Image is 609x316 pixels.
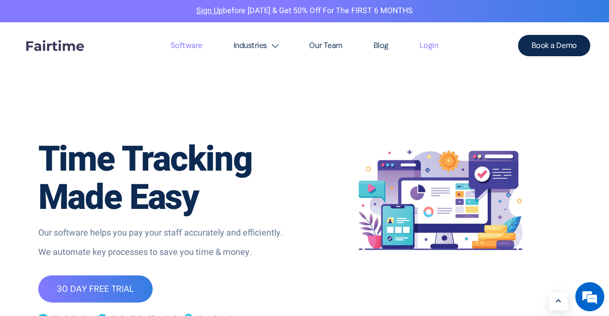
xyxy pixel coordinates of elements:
span: Book a Demo [531,42,577,49]
img: timesheet software [344,136,537,265]
a: Software [155,22,218,69]
a: Sign Up [196,5,223,16]
h1: Time Tracking Made Easy [38,141,300,217]
p: Our software helps you pay your staff accurately and efficiently. [38,227,300,239]
a: 30 DAY FREE TRIAL [38,275,153,302]
a: Our Team [294,22,358,69]
a: Learn More [549,292,568,310]
a: Blog [358,22,404,69]
a: Login [404,22,454,69]
a: Industries [218,22,294,69]
p: before [DATE] & Get 50% Off for the FIRST 6 MONTHS [7,5,602,17]
p: We automate key processes to save you time & money. [38,246,300,259]
a: Book a Demo [518,35,591,56]
span: 30 DAY FREE TRIAL [57,284,134,293]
